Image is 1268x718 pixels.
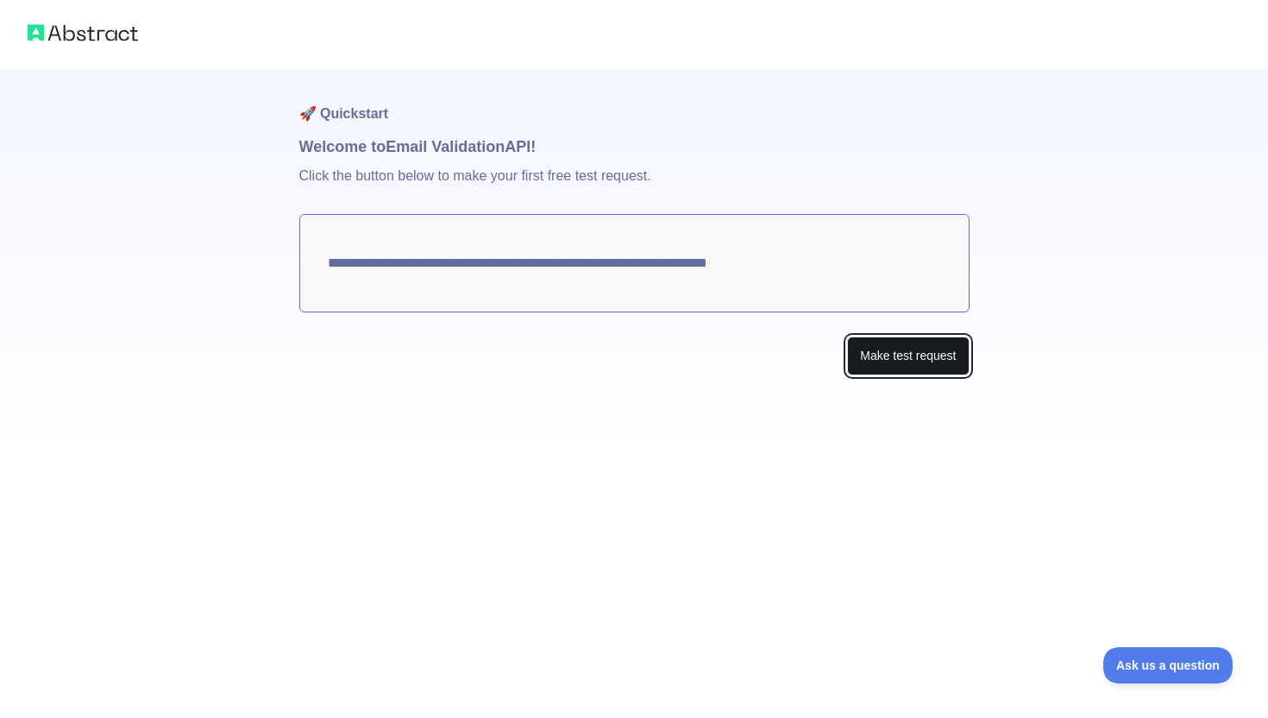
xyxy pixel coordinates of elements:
[847,337,969,375] button: Make test request
[299,159,970,214] p: Click the button below to make your first free test request.
[1103,647,1233,683] iframe: Toggle Customer Support
[299,69,970,135] h1: 🚀 Quickstart
[28,21,138,45] img: Abstract logo
[299,135,970,159] h1: Welcome to Email Validation API!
